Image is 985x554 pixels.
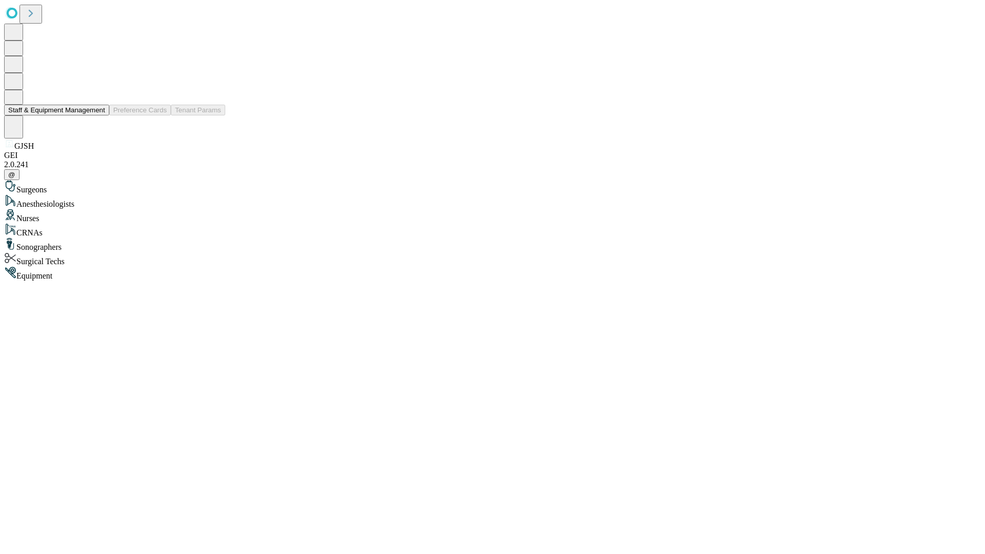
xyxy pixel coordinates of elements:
span: @ [8,171,15,179]
button: @ [4,169,19,180]
span: GJSH [14,142,34,150]
button: Staff & Equipment Management [4,105,109,115]
div: GEI [4,151,981,160]
div: CRNAs [4,223,981,238]
div: Equipment [4,266,981,281]
div: Nurses [4,209,981,223]
div: 2.0.241 [4,160,981,169]
div: Anesthesiologists [4,194,981,209]
div: Surgeons [4,180,981,194]
button: Preference Cards [109,105,171,115]
div: Surgical Techs [4,252,981,266]
div: Sonographers [4,238,981,252]
button: Tenant Params [171,105,225,115]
